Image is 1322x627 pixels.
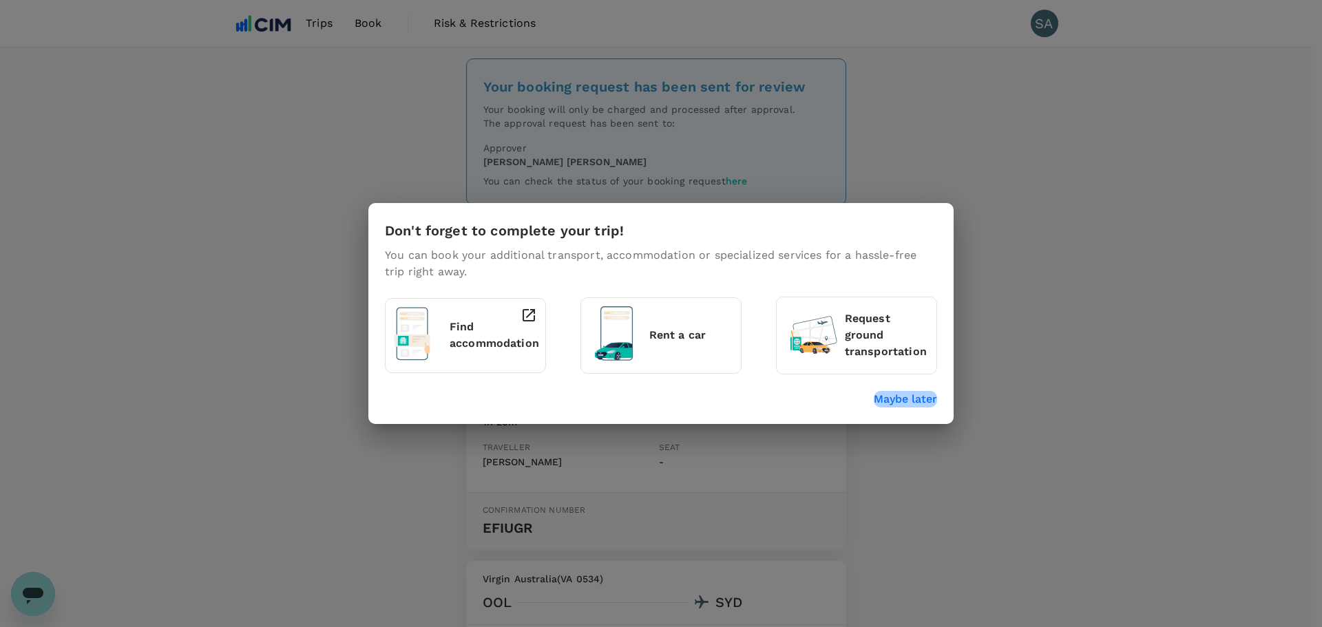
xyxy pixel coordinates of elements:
p: You can book your additional transport, accommodation or specialized services for a hassle-free t... [385,247,937,280]
button: Maybe later [874,391,937,407]
p: Find accommodation [450,319,539,352]
h6: Don't forget to complete your trip! [385,220,624,242]
p: Request ground transportation [845,310,928,360]
p: Rent a car [649,327,733,343]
